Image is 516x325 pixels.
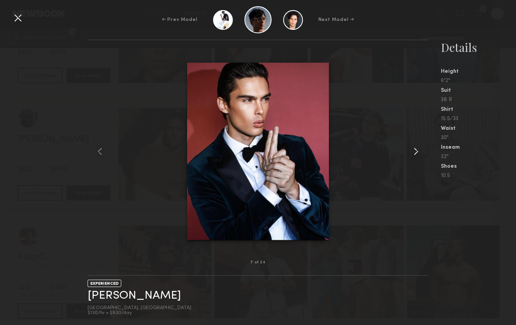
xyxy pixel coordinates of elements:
[88,280,121,287] div: EXPERIENCED
[441,116,516,122] div: 15.5/33
[88,311,191,316] div: $130/hr • $930/day
[441,78,516,84] div: 6'2"
[441,135,516,141] div: 30"
[441,69,516,74] div: Height
[441,126,516,131] div: Waist
[88,290,181,302] a: [PERSON_NAME]
[250,261,265,265] div: 7 of 24
[441,88,516,93] div: Suit
[441,164,516,169] div: Shoes
[441,107,516,112] div: Shirt
[441,40,516,55] div: Details
[441,97,516,103] div: 38 R
[162,16,198,23] div: ← Prev Model
[318,16,354,23] div: Next Model →
[441,173,516,179] div: 10.5
[441,145,516,150] div: Inseam
[441,154,516,160] div: 32"
[88,306,191,311] div: [GEOGRAPHIC_DATA], [GEOGRAPHIC_DATA]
